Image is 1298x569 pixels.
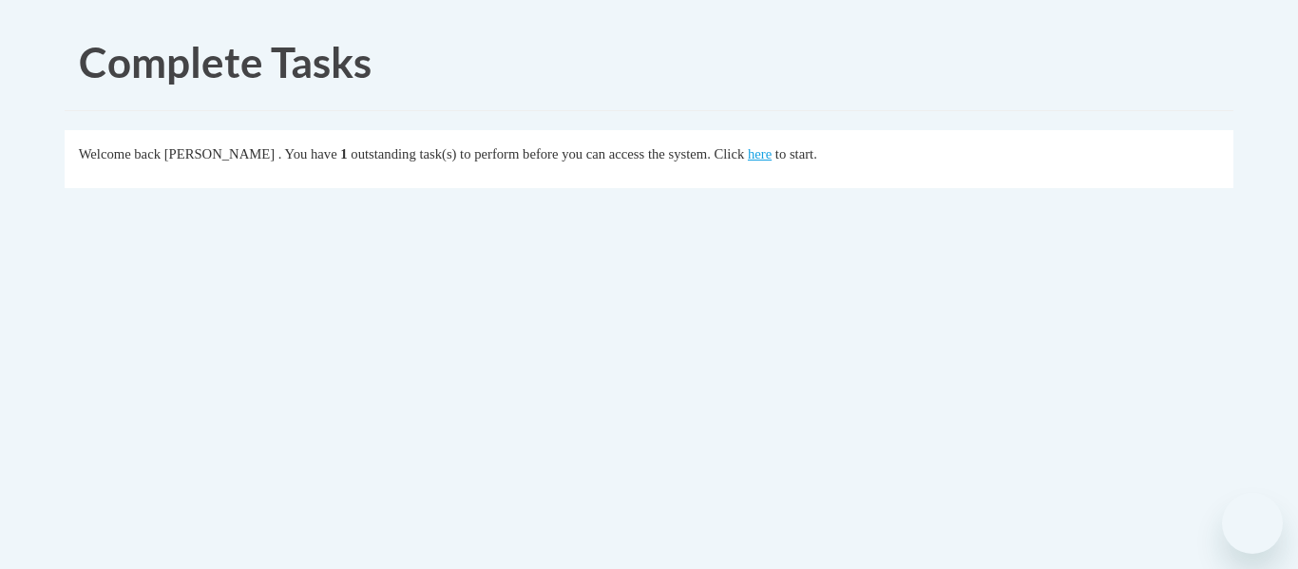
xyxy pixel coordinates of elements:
[775,146,817,161] span: to start.
[748,146,772,161] a: here
[340,146,347,161] span: 1
[1222,493,1283,554] iframe: Button to launch messaging window
[351,146,744,161] span: outstanding task(s) to perform before you can access the system. Click
[79,37,372,86] span: Complete Tasks
[278,146,337,161] span: . You have
[79,146,161,161] span: Welcome back
[164,146,275,161] span: [PERSON_NAME]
